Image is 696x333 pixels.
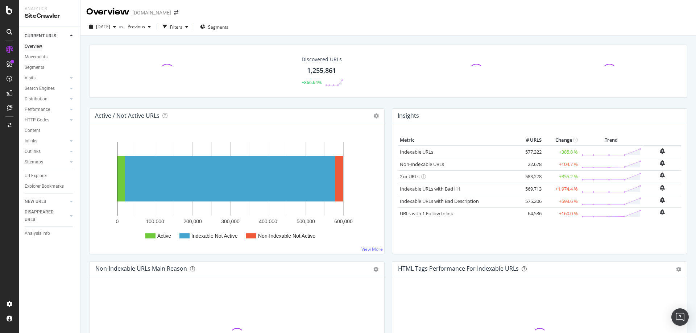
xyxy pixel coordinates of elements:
[174,10,178,15] div: arrow-right-arrow-left
[25,106,68,113] a: Performance
[25,198,46,205] div: NEW URLS
[25,148,68,155] a: Outlinks
[221,218,240,224] text: 300,000
[25,172,75,180] a: Url Explorer
[400,210,453,217] a: URLs with 1 Follow Inlink
[25,230,50,237] div: Analysis Info
[400,161,444,167] a: Non-Indexable URLs
[25,95,47,103] div: Distribution
[25,158,68,166] a: Sitemaps
[259,218,277,224] text: 400,000
[25,74,36,82] div: Visits
[183,218,202,224] text: 200,000
[400,173,419,180] a: 2xx URLs
[25,208,68,224] a: DISAPPEARED URLS
[25,230,75,237] a: Analysis Info
[302,56,342,63] div: Discovered URLs
[119,24,125,30] span: vs
[660,185,665,191] div: bell-plus
[302,79,322,86] div: +866.64%
[86,6,129,18] div: Overview
[25,53,47,61] div: Movements
[95,111,159,121] h4: Active / Not Active URLs
[514,135,543,146] th: # URLS
[543,135,580,146] th: Change
[25,32,56,40] div: CURRENT URLS
[543,183,580,195] td: +1,974.4 %
[660,148,665,154] div: bell-plus
[543,195,580,207] td: +593.6 %
[400,149,433,155] a: Indexable URLs
[25,85,68,92] a: Search Engines
[170,24,182,30] div: Filters
[25,158,43,166] div: Sitemaps
[25,137,37,145] div: Inlinks
[95,135,378,248] svg: A chart.
[676,267,681,272] div: gear
[514,170,543,183] td: 583,278
[400,186,460,192] a: Indexable URLs with Bad H1
[25,64,44,71] div: Segments
[25,32,68,40] a: CURRENT URLS
[373,267,378,272] div: gear
[580,135,643,146] th: Trend
[160,21,191,33] button: Filters
[208,24,228,30] span: Segments
[398,111,419,121] h4: Insights
[25,127,40,134] div: Content
[25,198,68,205] a: NEW URLS
[307,66,336,75] div: 1,255,861
[157,233,171,239] text: Active
[514,207,543,220] td: 64,536
[146,218,164,224] text: 100,000
[25,106,50,113] div: Performance
[25,116,49,124] div: HTTP Codes
[400,198,479,204] a: Indexable URLs with Bad Description
[86,21,119,33] button: [DATE]
[543,170,580,183] td: +355.2 %
[125,21,154,33] button: Previous
[258,233,315,239] text: Non-Indexable Not Active
[25,127,75,134] a: Content
[25,64,75,71] a: Segments
[514,158,543,170] td: 22,678
[25,53,75,61] a: Movements
[514,146,543,158] td: 577,322
[398,265,519,272] div: HTML Tags Performance for Indexable URLs
[116,218,119,224] text: 0
[514,195,543,207] td: 575,206
[25,43,75,50] a: Overview
[25,137,68,145] a: Inlinks
[543,146,580,158] td: +385.8 %
[25,85,55,92] div: Search Engines
[374,113,379,118] i: Options
[25,12,74,20] div: SiteCrawler
[25,6,74,12] div: Analytics
[25,95,68,103] a: Distribution
[25,116,68,124] a: HTTP Codes
[334,218,353,224] text: 600,000
[197,21,231,33] button: Segments
[125,24,145,30] span: Previous
[671,308,689,326] div: Open Intercom Messenger
[25,183,64,190] div: Explorer Bookmarks
[660,197,665,203] div: bell-plus
[361,246,383,252] a: View More
[96,24,110,30] span: 2025 Sep. 1st
[25,43,42,50] div: Overview
[543,158,580,170] td: +104.7 %
[398,135,514,146] th: Metric
[132,9,171,16] div: [DOMAIN_NAME]
[25,148,41,155] div: Outlinks
[514,183,543,195] td: 569,713
[660,172,665,178] div: bell-plus
[660,160,665,166] div: bell-plus
[25,172,47,180] div: Url Explorer
[95,265,187,272] div: Non-Indexable URLs Main Reason
[297,218,315,224] text: 500,000
[660,209,665,215] div: bell-plus
[25,183,75,190] a: Explorer Bookmarks
[25,74,68,82] a: Visits
[543,207,580,220] td: +160.0 %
